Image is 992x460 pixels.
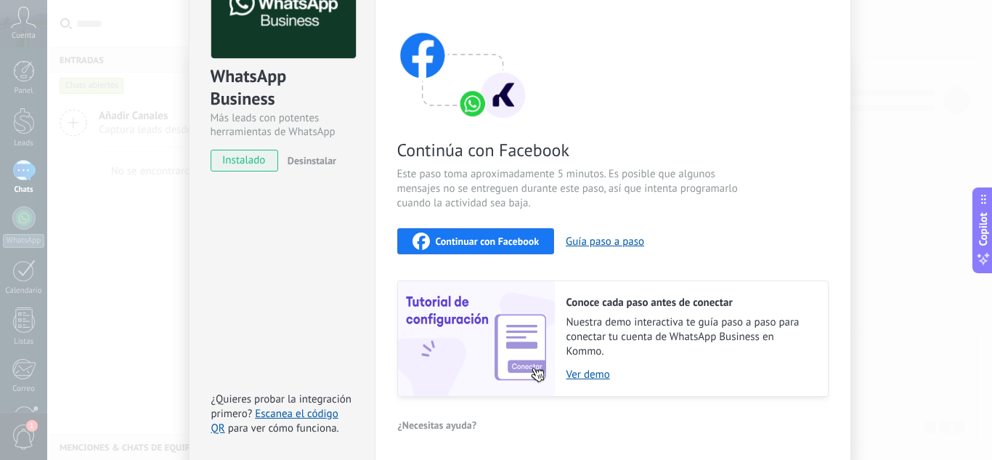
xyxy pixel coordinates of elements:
span: Continúa con Facebook [397,139,743,161]
span: ¿Necesitas ayuda? [398,420,477,430]
h2: Conoce cada paso antes de conectar [566,296,813,310]
span: Desinstalar [288,154,336,167]
img: connect with facebook [397,4,528,121]
span: instalado [211,150,277,172]
div: WhatsApp Business [211,65,354,111]
div: Más leads con potentes herramientas de WhatsApp [211,111,354,139]
span: Este paso toma aproximadamente 5 minutos. Es posible que algunos mensajes no se entreguen durante... [397,167,743,211]
a: Ver demo [566,368,813,382]
button: Guía paso a paso [566,235,644,249]
span: Continuar con Facebook [436,236,540,246]
button: ¿Necesitas ayuda? [397,414,478,436]
span: Nuestra demo interactiva te guía paso a paso para conectar tu cuenta de WhatsApp Business en Kommo. [566,315,813,359]
span: ¿Quieres probar la integración primero? [211,392,352,421]
a: Escanea el código QR [211,407,338,435]
button: Desinstalar [282,150,336,172]
span: Copilot [976,212,991,246]
button: Continuar con Facebook [397,228,555,254]
span: para ver cómo funciona. [228,421,339,435]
